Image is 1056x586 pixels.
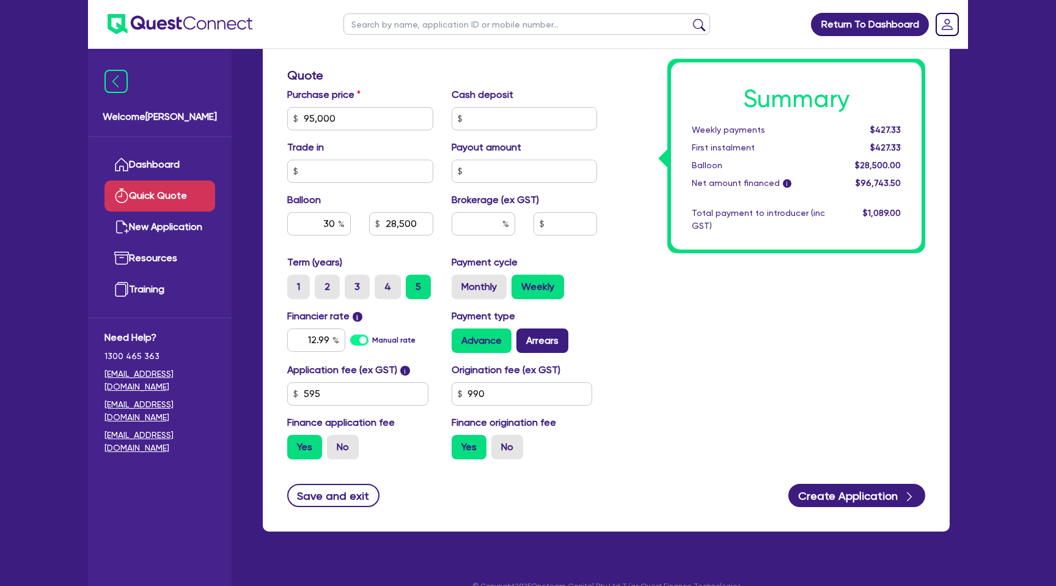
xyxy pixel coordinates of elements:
span: $427.33 [870,125,901,135]
button: Save and exit [287,484,380,507]
h3: Quote [287,68,597,83]
img: new-application [114,220,129,234]
label: 2 [315,275,340,299]
label: Advance [452,328,512,353]
span: $1,089.00 [863,208,901,218]
label: Yes [452,435,486,459]
a: [EMAIL_ADDRESS][DOMAIN_NAME] [105,368,215,393]
span: $28,500.00 [855,160,901,170]
div: Weekly payments [683,124,834,136]
span: i [400,366,410,376]
label: Monthly [452,275,507,299]
label: Term (years) [287,255,342,270]
label: Application fee (ex GST) [287,363,397,377]
a: New Application [105,212,215,243]
span: 1300 465 363 [105,350,215,363]
label: Finance origination fee [452,415,556,430]
label: Balloon [287,193,321,207]
a: Resources [105,243,215,274]
div: First instalment [683,141,834,154]
label: 4 [375,275,401,299]
label: Yes [287,435,322,459]
span: i [353,312,362,322]
img: training [114,282,129,297]
input: Search by name, application ID or mobile number... [343,13,710,35]
label: Payment type [452,309,515,324]
button: Create Application [788,484,925,507]
label: 5 [406,275,431,299]
label: Weekly [512,275,564,299]
span: $427.33 [870,143,901,152]
label: Arrears [516,328,568,353]
label: 1 [287,275,310,299]
a: Training [105,274,215,305]
img: quick-quote [114,188,129,203]
label: Trade in [287,140,324,155]
label: Payout amount [452,140,521,155]
img: resources [114,251,129,265]
label: No [491,435,523,459]
a: Dropdown toggle [931,9,963,40]
a: Dashboard [105,149,215,180]
a: [EMAIL_ADDRESS][DOMAIN_NAME] [105,398,215,424]
label: Cash deposit [452,87,513,102]
a: Quick Quote [105,180,215,212]
label: Purchase price [287,87,361,102]
div: Balloon [683,159,834,172]
label: Finance application fee [287,415,395,430]
label: 3 [345,275,370,299]
img: icon-menu-close [105,70,128,93]
img: quest-connect-logo-blue [108,14,252,34]
h1: Summary [692,84,901,114]
div: Net amount financed [683,177,834,190]
label: No [327,435,359,459]
span: Need Help? [105,330,215,345]
span: $96,743.50 [856,178,901,188]
a: Return To Dashboard [811,13,929,36]
span: Welcome [PERSON_NAME] [103,109,217,124]
label: Manual rate [372,335,416,346]
div: Total payment to introducer (inc GST) [683,207,834,232]
span: i [783,180,791,188]
a: [EMAIL_ADDRESS][DOMAIN_NAME] [105,429,215,454]
label: Payment cycle [452,255,518,270]
label: Origination fee (ex GST) [452,363,560,377]
label: Brokerage (ex GST) [452,193,539,207]
label: Financier rate [287,309,362,324]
